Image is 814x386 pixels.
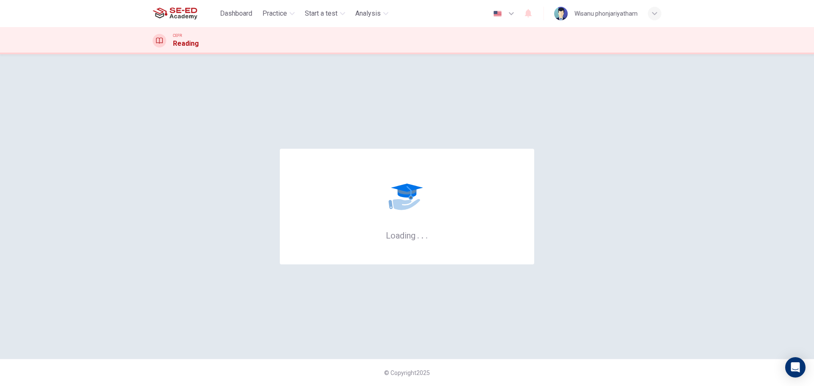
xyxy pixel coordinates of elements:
img: Profile picture [554,7,568,20]
span: Practice [262,8,287,19]
span: Analysis [355,8,381,19]
span: CEFR [173,33,182,39]
button: Analysis [352,6,392,21]
div: Wisanu phonjariyatham [574,8,638,19]
button: Practice [259,6,298,21]
button: Dashboard [217,6,256,21]
span: © Copyright 2025 [384,369,430,376]
img: SE-ED Academy logo [153,5,197,22]
img: en [492,11,503,17]
h1: Reading [173,39,199,49]
span: Start a test [305,8,337,19]
span: Dashboard [220,8,252,19]
a: SE-ED Academy logo [153,5,217,22]
h6: . [421,228,424,242]
h6: Loading [386,230,428,241]
h6: . [425,228,428,242]
h6: . [417,228,420,242]
button: Start a test [301,6,348,21]
div: Open Intercom Messenger [785,357,806,378]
